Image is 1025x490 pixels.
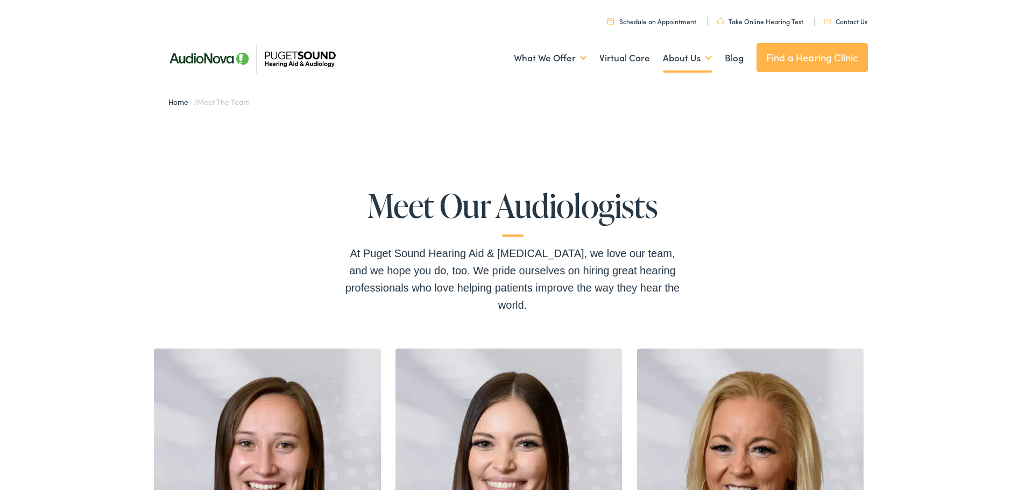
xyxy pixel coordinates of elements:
a: Contact Us [824,17,867,26]
a: What We Offer [514,38,586,78]
span: / [168,96,250,107]
a: About Us [663,38,712,78]
a: Virtual Care [599,38,650,78]
a: Home [168,96,194,107]
a: Find a Hearing Clinic [757,43,868,72]
img: utility icon [824,19,831,24]
a: Take Online Hearing Test [717,17,803,26]
a: Blog [725,38,744,78]
div: At Puget Sound Hearing Aid & [MEDICAL_DATA], we love our team, and we hope you do, too. We pride ... [341,245,685,314]
h1: Meet Our Audiologists [341,188,685,237]
a: Schedule an Appointment [607,17,696,26]
img: utility icon [717,18,724,25]
img: utility icon [607,18,614,25]
span: Meet the Team [197,96,249,107]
